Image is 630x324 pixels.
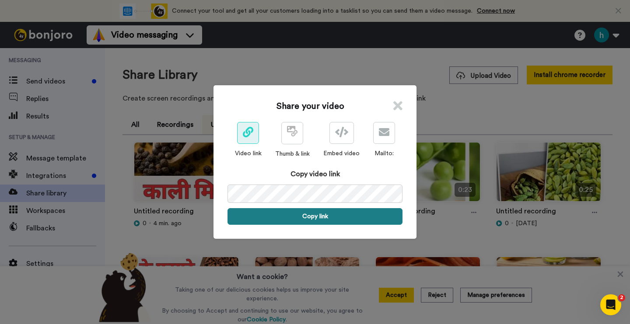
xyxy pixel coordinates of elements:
div: Embed video [323,149,360,158]
span: 2 [618,294,625,301]
h1: Share your video [276,100,344,112]
div: Copy video link [227,169,402,179]
div: Video link [235,149,262,158]
div: Mailto: [373,149,395,158]
iframe: Intercom live chat [600,294,621,315]
button: Copy link [227,208,402,225]
div: Thumb & link [275,150,310,158]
